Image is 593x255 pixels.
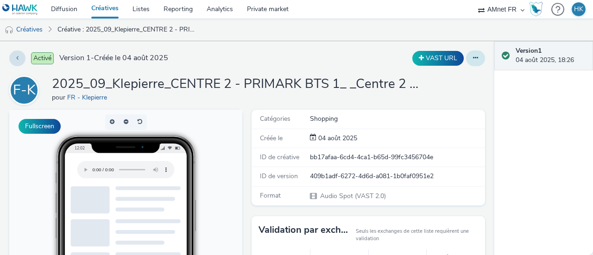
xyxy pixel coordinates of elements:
button: Fullscreen [19,119,61,134]
div: 04 août 2025, 18:26 [516,46,586,65]
h1: 2025_09_Klepierre_CENTRE 2 - PRIMARK BTS 1_ _Centre 2 -_Multi-devi_Base_Audio_1x1_1 - $NT$ [52,75,423,93]
a: FR - Klepierre [67,93,111,102]
a: F-K [9,86,43,94]
a: Hawk Academy [529,2,547,17]
span: Activé [31,52,54,64]
span: Format [260,191,281,200]
span: ID de créative [260,153,299,162]
span: 12:02 [65,36,76,41]
span: Smartphone [168,194,198,200]
a: Créative : 2025_09_Klepierre_CENTRE 2 - PRIMARK BTS 1_ _Centre 2 -_Multi-devi_Base_Audio_1x1_1 - ... [53,19,201,41]
button: VAST URL [412,51,464,66]
small: Seuls les exchanges de cette liste requièrent une validation [356,228,478,243]
li: Desktop [156,203,221,214]
span: Audio Spot (VAST 2.0) [319,192,386,200]
img: Hawk Academy [529,2,543,17]
div: 409b1adf-6272-4d6d-a081-1b0faf0951e2 [310,172,484,181]
span: Créée le [260,134,283,143]
h3: Validation par exchange [259,223,351,237]
span: pour [52,93,67,102]
div: bb17afaa-6cd4-4ca1-b65d-99fc3456704e [310,153,484,162]
span: Version 1 - Créée le 04 août 2025 [59,53,168,63]
div: Shopping [310,114,484,124]
span: Catégories [260,114,290,123]
li: QR Code [156,214,221,225]
img: undefined Logo [2,4,38,15]
div: Dupliquer la créative en un VAST URL [410,51,466,66]
span: QR Code [168,217,190,222]
div: F-K [13,77,36,103]
span: Desktop [168,205,189,211]
img: audio [5,25,14,35]
span: 04 août 2025 [316,134,357,143]
div: HK [574,2,583,16]
li: Smartphone [156,192,221,203]
strong: Version 1 [516,46,542,55]
span: ID de version [260,172,298,180]
div: Création 04 août 2025, 18:26 [316,134,357,143]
